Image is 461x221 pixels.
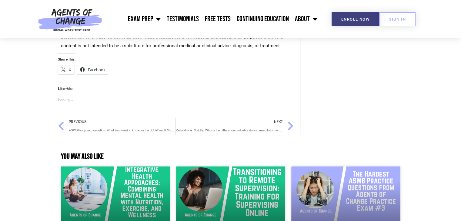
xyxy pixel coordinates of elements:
[389,17,406,21] span: SIGN IN
[292,12,320,27] a: About
[341,17,369,21] span: Enroll Now
[234,12,292,27] a: Continuing Education
[58,117,294,135] div: Post Navigation
[58,65,75,74] a: X
[164,12,202,27] a: Testimonials
[61,153,400,160] h3: YOU MAY ALSO LIKE
[58,83,72,91] h3: Like this:
[77,65,109,74] a: Facebook
[58,97,73,101] span: Loading...
[176,126,283,135] span: Reliability vs. Validity: What’s the difference and what do you need to know for the ASWB exams?
[105,12,320,27] nav: Menu
[332,12,379,26] a: Enroll Now
[176,117,294,135] a: NextReliability vs. Validity: What’s the difference and what do you need to know for the ASWB exams?
[88,67,105,72] span: Facebook
[176,117,283,126] span: Next
[202,12,234,27] a: Free Tests
[69,126,176,135] span: ASWB Program Evaluation: What You Need to Know for the LCSW and LMSW Exams
[58,53,75,61] h3: Share this:
[58,117,176,135] a: PreviousASWB Program Evaluation: What You Need to Know for the LCSW and LMSW Exams
[69,67,71,72] span: X
[69,117,176,126] span: Previous
[379,12,416,26] a: SIGN IN
[125,12,164,27] a: Exam Prep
